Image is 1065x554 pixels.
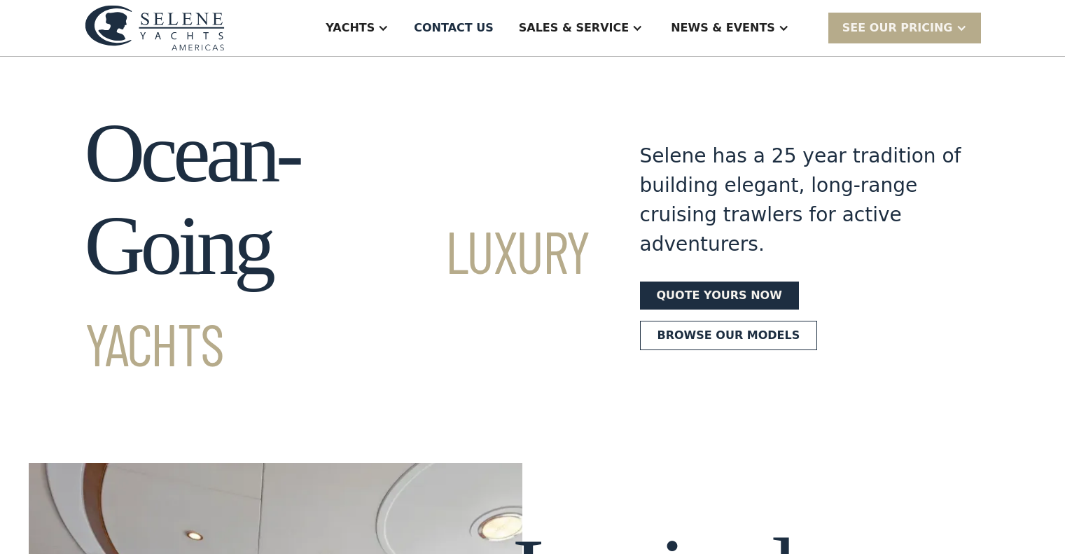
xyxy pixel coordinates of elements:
[640,141,962,259] div: Selene has a 25 year tradition of building elegant, long-range cruising trawlers for active adven...
[640,321,818,350] a: Browse our models
[414,20,494,36] div: Contact US
[640,282,799,310] a: Quote yours now
[671,20,775,36] div: News & EVENTS
[828,13,981,43] div: SEE Our Pricing
[326,20,375,36] div: Yachts
[85,215,590,378] span: Luxury Yachts
[842,20,953,36] div: SEE Our Pricing
[85,5,225,50] img: logo
[519,20,629,36] div: Sales & Service
[85,107,590,385] h1: Ocean-Going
